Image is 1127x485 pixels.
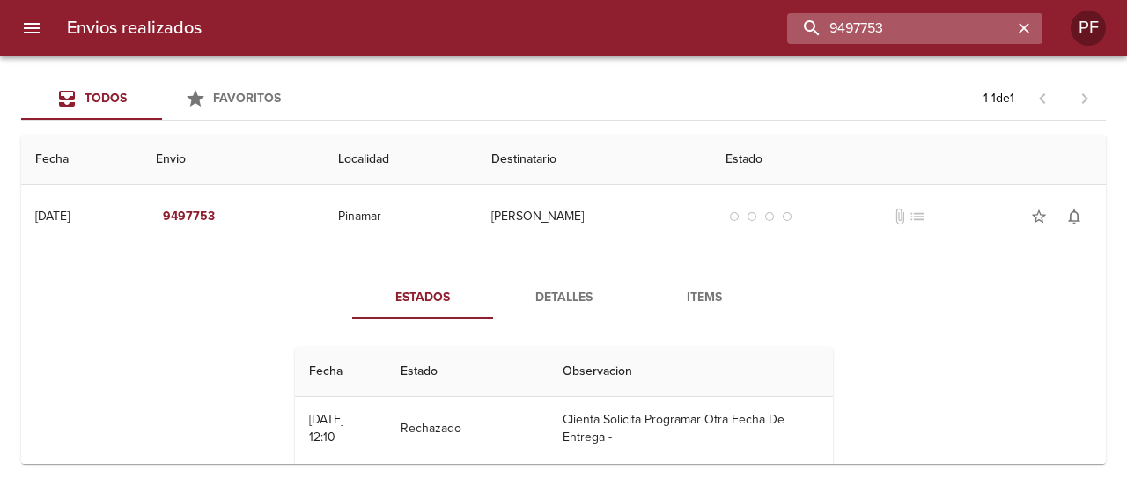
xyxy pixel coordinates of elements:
button: 9497753 [156,201,222,233]
button: menu [11,7,53,49]
th: Envio [142,135,324,185]
span: radio_button_unchecked [747,211,757,222]
div: Tabs Envios [21,77,303,120]
button: Agregar a favoritos [1021,199,1057,234]
span: Items [645,287,764,309]
div: PF [1071,11,1106,46]
span: No tiene documentos adjuntos [891,208,909,225]
td: Clienta Solicita Programar Otra Fecha De Entrega - [549,397,833,460]
em: 9497753 [163,206,215,228]
span: Favoritos [213,91,281,106]
div: [DATE] 12:10 [309,412,343,445]
td: Rechazado [387,397,549,460]
span: Pagina anterior [1021,89,1064,107]
th: Estado [387,347,549,397]
span: radio_button_unchecked [729,211,740,222]
th: Fecha [295,347,387,397]
button: Activar notificaciones [1057,199,1092,234]
th: Observacion [549,347,833,397]
div: Abrir información de usuario [1071,11,1106,46]
span: radio_button_unchecked [782,211,792,222]
span: No tiene pedido asociado [909,208,926,225]
th: Destinatario [477,135,711,185]
p: 1 - 1 de 1 [983,90,1014,107]
span: Detalles [504,287,623,309]
span: star_border [1030,208,1048,225]
td: [PERSON_NAME] [477,185,711,248]
span: notifications_none [1065,208,1083,225]
h6: Envios realizados [67,14,202,42]
div: [DATE] [35,209,70,224]
div: Tabs detalle de guia [352,276,775,319]
th: Estado [711,135,1106,185]
th: Localidad [324,135,477,185]
span: Estados [363,287,482,309]
span: Todos [85,91,127,106]
td: Pinamar [324,185,477,248]
th: Fecha [21,135,142,185]
span: Pagina siguiente [1064,77,1106,120]
span: radio_button_unchecked [764,211,775,222]
input: buscar [787,13,1013,44]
